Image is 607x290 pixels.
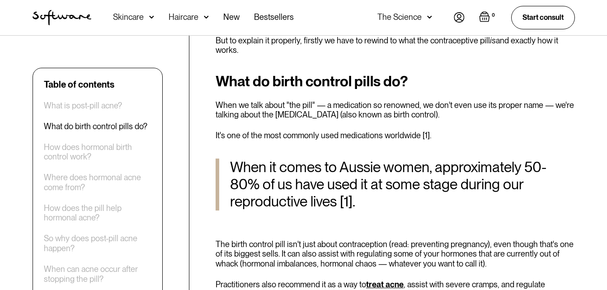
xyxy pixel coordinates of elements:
img: arrow down [204,13,209,22]
a: Where does hormonal acne come from? [44,173,151,192]
div: Table of contents [44,79,114,90]
blockquote: When it comes to Aussie women, approximately 50-80% of us have used it at some stage during our r... [216,159,575,210]
a: When can acne occur after stopping the pill? [44,264,151,284]
p: It's one of the most commonly used medications worldwide [1]. [216,131,575,140]
a: home [33,10,91,25]
img: Software Logo [33,10,91,25]
div: 0 [490,11,497,19]
a: So why does post-pill acne happen? [44,234,151,253]
a: How does the pill help hormonal acne? [44,203,151,223]
a: What is post-pill acne? [44,101,122,111]
div: Haircare [169,13,198,22]
p: When we talk about "the pill" — a medication so renowned, we don't even use its proper name — we'... [216,100,575,120]
div: The Science [377,13,422,22]
p: The birth control pill isn't just about contraception (read: preventing pregnancy), even though t... [216,239,575,269]
a: Open empty cart [479,11,497,24]
p: But to explain it properly, firstly we have to rewind to what the contraceptive pill and exactly ... [216,36,575,55]
a: Start consult [511,6,575,29]
em: is [490,36,496,45]
a: What do birth control pills do? [44,122,147,131]
img: arrow down [427,13,432,22]
div: Skincare [113,13,144,22]
h2: What do birth control pills do? [216,73,575,89]
a: How does hormonal birth control work? [44,142,151,162]
a: treat acne [366,280,404,289]
img: arrow down [149,13,154,22]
